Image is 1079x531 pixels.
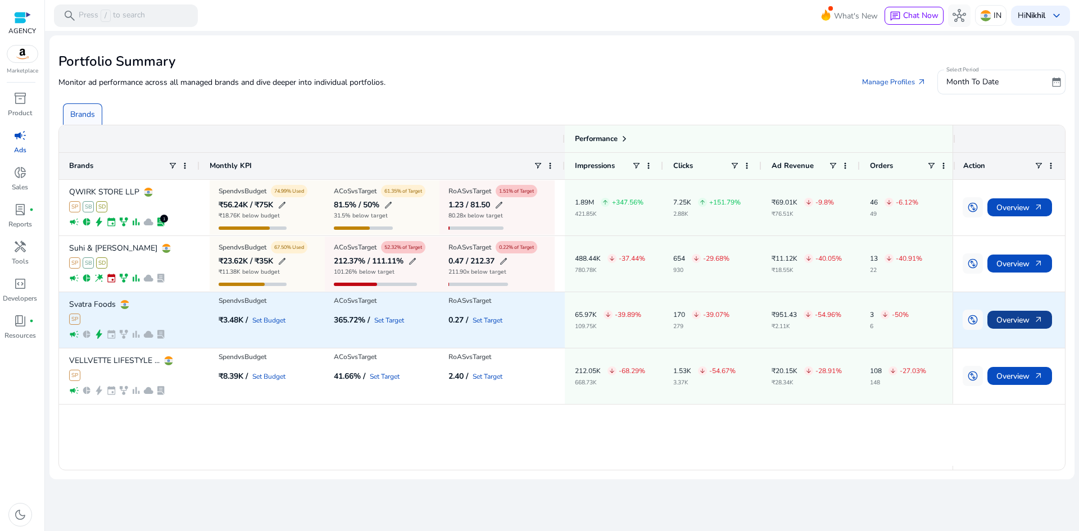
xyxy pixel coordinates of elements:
span: Monthly KPI [210,161,252,171]
span: vs [351,243,358,252]
span: fiber_manual_record [29,319,34,323]
button: swap_vertical_circle [963,310,983,330]
span: / [101,10,111,22]
a: Set Target [370,373,400,380]
p: -40.91% [896,255,922,262]
a: Set Budget [252,373,285,380]
span: Overview [996,365,1043,388]
a: Set Target [473,317,502,324]
span: SB [83,201,94,212]
span: RoAS [448,296,466,305]
div: 1 [160,215,168,223]
span: vs [466,296,473,305]
button: Overviewarrow_outward [987,311,1052,329]
span: swap_vertical_circle [967,202,978,213]
p: -29.68% [703,255,729,262]
span: 61.35% of Target [384,186,422,196]
span: vs [466,352,473,361]
a: Set Target [374,317,404,324]
p: IN [994,6,1001,25]
span: hub [953,9,966,22]
span: arrow_downward [882,311,888,318]
span: bar_chart [131,273,141,283]
p: Marketplace [7,67,38,75]
span: Impressions [575,161,615,171]
span: SB [83,257,94,269]
span: event [106,217,116,227]
span: Overview [996,252,1043,275]
p: -54.67% [709,367,736,374]
span: arrow_downward [890,367,896,374]
button: chatChat Now [885,7,944,25]
h2: Portfolio Summary [58,53,1066,70]
span: RoAS [448,352,466,361]
h5: 212.37% / 111.11% [334,257,404,265]
span: Target [473,352,491,361]
span: RoAS [448,243,466,252]
span: lab_profile [156,273,166,283]
span: edit [495,201,504,210]
span: Clicks [673,161,693,171]
span: ACoS [334,243,351,252]
span: Target [358,352,377,361]
span: Spend [219,352,238,361]
span: arrow_downward [693,311,700,318]
h5: 2.40 / [448,373,468,380]
p: -37.44% [619,255,645,262]
h5: 1.23 / 81.50 [448,201,490,209]
p: -6.12% [896,199,918,206]
span: SD [96,257,107,269]
span: donut_small [13,166,27,179]
span: cloud [143,329,153,339]
h5: ₹3.48K / [219,316,248,324]
span: edit [384,201,393,210]
span: Budget [244,352,266,361]
button: swap_vertical_circle [963,366,983,386]
p: 101.26% below target [334,269,417,279]
span: Target [473,296,491,305]
span: arrow_downward [886,199,892,206]
p: 6 [870,324,909,329]
p: 780.78K [575,267,645,273]
p: 22 [870,267,922,273]
span: 74.99% Used [274,186,304,196]
span: campaign [69,329,79,339]
span: 0.22% of Target [499,242,534,252]
p: Press to search [79,10,145,22]
p: 654 [673,255,685,262]
span: bar_chart [131,385,141,396]
a: Manage Profiles [853,72,935,92]
span: dark_mode [13,508,27,521]
p: Brands [70,108,95,120]
span: SP [69,370,80,381]
p: 13 [870,255,878,262]
img: in.svg [144,188,153,197]
span: Orders [870,161,893,171]
h5: ₹56.24K / ₹75K [219,201,273,209]
p: 1.53K [673,367,691,374]
p: QWIRK STORE LLP [69,188,139,196]
span: cloud [143,273,153,283]
span: Spend [219,243,238,252]
span: code_blocks [13,277,27,291]
span: lab_profile [13,203,27,216]
span: family_history [119,217,129,227]
p: -28.91% [815,367,842,374]
p: +347.56% [612,199,643,206]
span: handyman [13,240,27,253]
span: 67.50% Used [274,242,304,252]
p: 46 [870,199,878,206]
button: Overviewarrow_outward [987,367,1052,385]
span: campaign [69,217,79,227]
p: 109.75K [575,324,641,329]
p: Sales [12,182,28,192]
p: -39.89% [615,311,641,318]
p: Developers [3,293,37,303]
span: lab_profile [156,329,166,339]
span: vs [238,352,244,361]
h5: 0.27 / [448,316,468,324]
span: arrow_upward [602,199,609,206]
span: 52.32% of Target [384,242,422,252]
span: edit [278,201,287,210]
span: arrow_downward [605,311,611,318]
